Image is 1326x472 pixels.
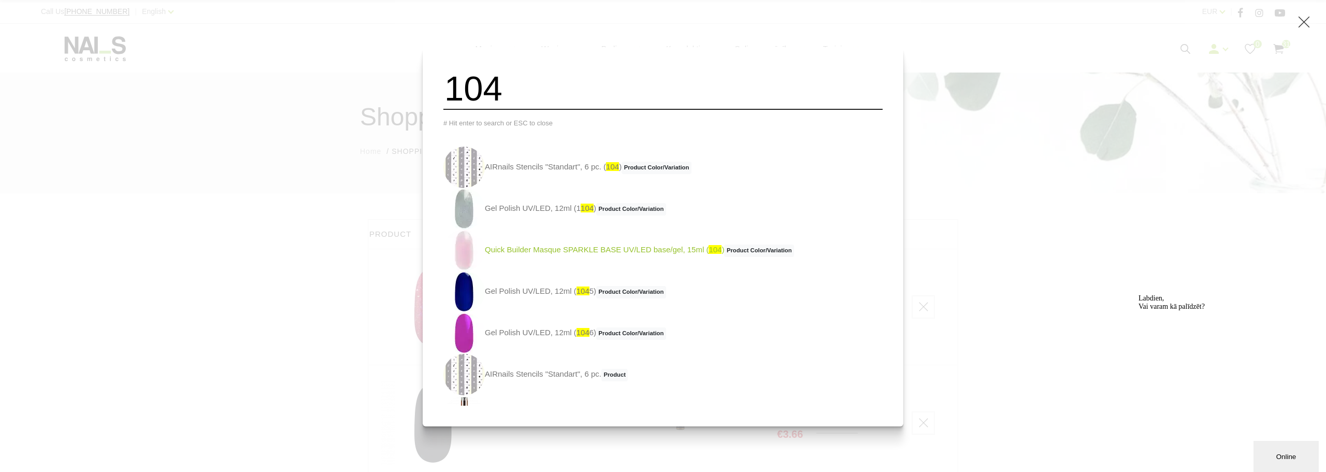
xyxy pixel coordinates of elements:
span: Product Color/Variation [596,327,666,340]
div: Labdien,Vai varam kā palīdzēt? [4,4,191,21]
span: 104 [576,328,589,337]
a: AIRnails Stencils "Standart", 6 pc. (104)Product Color/Variation [443,147,691,188]
img: Masking, lightly glowing base/gel. Unique product with a lot of uses: • Bases for gel polishes • ... [443,230,485,271]
img: Long-lasting, intensely pigmented gel polish. Easy to apply, dries well, does not shrink or pull ... [443,312,485,354]
a: Gel Polish UV/LED, 12mlProduct [443,395,598,437]
a: Gel Polish UV/LED, 12ml (1046)Product Color/Variation [443,312,666,354]
span: Product Color/Variation [724,245,794,257]
iframe: chat widget [1134,290,1321,436]
a: Quick Builder Masque SPARKLE BASE UV/LED base/gel, 15ml (104)Product Color/Variation [443,230,794,271]
a: Gel Polish UV/LED, 12ml (1104)Product Color/Variation [443,188,666,230]
span: 104 [581,204,594,212]
span: Product Color/Variation [622,162,691,174]
span: Product Color/Variation [596,286,666,298]
img: Used for designs in aerography works well with (mirror powder) ... [443,147,485,188]
img: Long-lasting, intensely pigmented gel polish. Easy to apply, dries well, does not shrink or pull ... [443,188,485,230]
img: Long-lasting, intensely pigmented gel polish. Easy to apply, dries well, does not shrink or pull ... [443,271,485,312]
span: 104 [606,162,619,171]
input: Search Products... [443,68,883,110]
span: Product Color/Variation [596,203,666,216]
span: Product [601,369,628,381]
iframe: chat widget [1253,439,1321,472]
a: AIRnails Stencils "Standart", 6 pc.Product [443,354,628,395]
span: Labdien, Vai varam kā palīdzēt? [4,4,70,20]
span: # Hit enter to search or ESC to close [443,119,553,127]
a: Gel Polish UV/LED, 12ml (1045)Product Color/Variation [443,271,666,312]
span: 104 [576,287,589,295]
span: 104 [709,245,722,254]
